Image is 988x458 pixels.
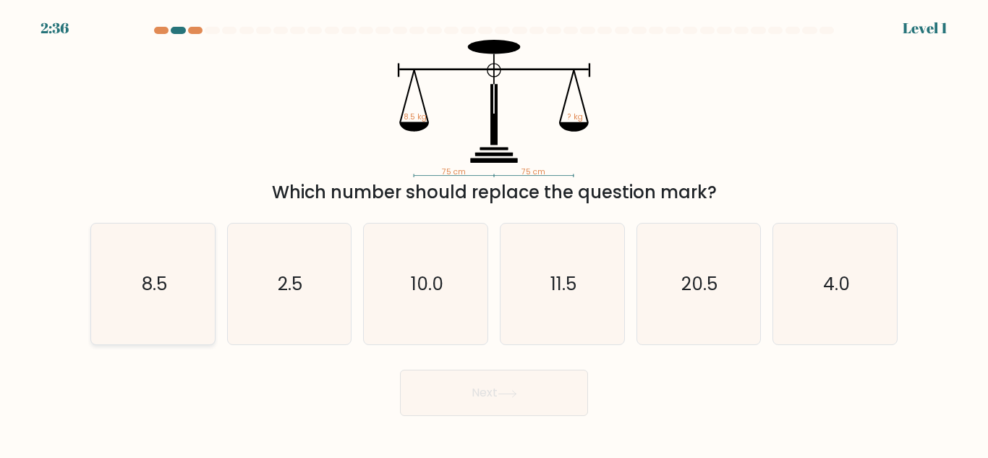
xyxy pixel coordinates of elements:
div: 2:36 [41,17,69,39]
text: 10.0 [411,271,443,297]
tspan: 8.5 kg [404,111,427,122]
tspan: 75 cm [442,166,466,177]
div: Level 1 [903,17,947,39]
text: 4.0 [823,271,850,297]
text: 8.5 [141,271,166,297]
tspan: 75 cm [521,166,545,177]
text: 20.5 [682,271,718,297]
div: Which number should replace the question mark? [99,179,889,205]
text: 11.5 [550,271,576,297]
button: Next [400,370,588,416]
text: 2.5 [278,271,303,297]
tspan: ? kg [568,111,583,122]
